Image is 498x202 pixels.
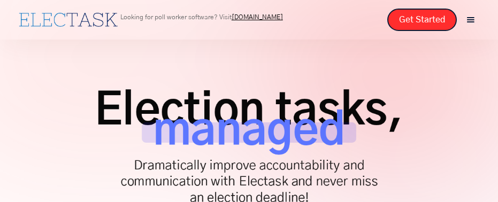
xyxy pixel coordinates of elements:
span: Election tasks, [95,102,404,122]
span: managed [142,122,356,143]
a: home [16,10,120,29]
p: Looking for poll worker software? Visit [120,14,283,20]
div: menu [459,9,482,31]
a: [DOMAIN_NAME] [232,14,283,20]
a: Get Started [387,9,457,31]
